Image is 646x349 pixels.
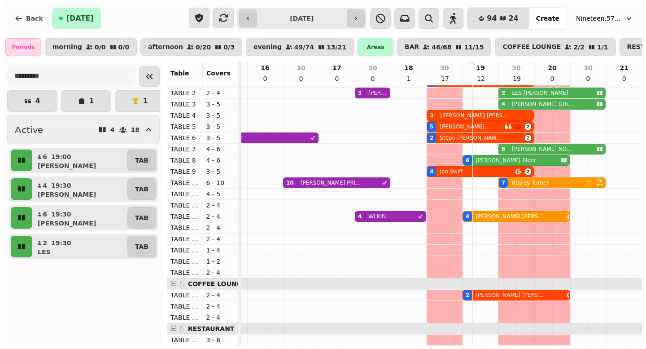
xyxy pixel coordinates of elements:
p: TABLE 10 [170,178,199,187]
p: 30 [440,63,449,72]
div: 4 [430,168,433,175]
p: afternoon [148,44,183,51]
p: 20 [548,63,556,72]
p: LES [38,247,51,256]
p: 6 [42,210,48,219]
p: [PERSON_NAME] [PERSON_NAME] [476,292,545,299]
p: TABLE 2 [170,88,199,97]
p: TAB [135,213,148,222]
p: 30 [584,63,592,72]
p: COFFEE LOUNGE [502,44,561,51]
p: 19 [476,63,484,72]
p: TABLE 18 [170,246,199,255]
p: TABLE 14 [170,201,199,210]
p: TAB [135,242,148,251]
p: 49 / 74 [294,44,314,50]
p: 4 [42,181,48,190]
p: 2 - 4 [206,313,235,322]
p: TABLE 6 [170,133,199,142]
p: [PERSON_NAME] [38,161,96,170]
p: 19:30 [51,210,71,219]
p: TABLE 9 [170,167,199,176]
button: TAB [127,236,156,257]
button: TAB [127,150,156,171]
p: 46 / 68 [432,44,451,50]
button: 4 [7,90,57,112]
p: 1 [405,74,412,83]
p: TAB [135,156,148,165]
div: 2 [430,134,433,141]
p: [PERSON_NAME] Bloor [476,157,536,164]
p: 1 - 2 [206,257,235,266]
div: Areas [358,38,393,56]
p: 0 / 0 [118,44,130,50]
button: 1 [115,90,165,112]
p: 4 - 6 [206,156,235,165]
button: BAR46/6811/15 [397,38,491,56]
p: [PERSON_NAME] [38,190,96,199]
p: 0 / 20 [196,44,211,50]
p: 0 [620,74,628,83]
p: [PERSON_NAME] [PERSON_NAME] [476,213,545,220]
button: 619:30[PERSON_NAME] [34,207,126,229]
button: morning0/00/0 [45,38,137,56]
button: Back [7,8,50,29]
div: 2 [502,89,505,97]
div: 2 [466,292,469,299]
button: 419:30[PERSON_NAME] [34,178,126,200]
span: [DATE] [66,15,94,22]
div: Periods [5,38,41,56]
p: 16 [261,63,269,72]
p: TABLE 3 [170,100,199,109]
p: 6 [42,152,48,161]
p: 0 [333,74,340,83]
p: TABLE 50 [170,268,199,277]
p: BAR [405,44,419,51]
p: 3 - 5 [206,122,235,131]
p: 30 [512,63,520,72]
span: Covers [206,70,231,77]
p: 3 - 5 [206,100,235,109]
p: 18 [404,63,413,72]
div: 4 [466,213,469,220]
button: [DATE] [52,8,101,29]
p: 0 [369,74,376,83]
p: 30 [368,63,377,72]
p: 1 - 4 [206,246,235,255]
p: 3 - 5 [206,133,235,142]
p: 19:30 [51,181,71,190]
div: 3 [430,112,433,119]
p: TABLE 4 [170,111,199,120]
span: 🍴 COFFEE LOUNGE [178,280,246,287]
p: TABLE 23 [170,336,199,345]
p: 19 [513,74,520,83]
p: 4 [35,97,40,105]
p: [PERSON_NAME] [38,219,96,228]
p: 19:00 [51,152,71,161]
div: 5 [430,123,433,130]
div: 7 [502,179,505,186]
h2: Active [15,124,43,136]
button: 619:00[PERSON_NAME] [34,150,126,171]
p: 1 [143,97,148,105]
p: 17 [332,63,341,72]
p: TAB [135,185,148,194]
p: 2 - 4 [206,268,235,277]
p: TABLE 16 [170,223,199,232]
p: 21 [620,63,629,72]
div: 6 [466,157,469,164]
button: COFFEE LOUNGE2/21/1 [495,38,615,56]
p: [PERSON_NAME] GRINDLEY [512,101,574,108]
div: 4 [502,101,505,108]
p: 3 - 5 [206,111,235,120]
p: TABLE 15 [170,212,199,221]
p: [PERSON_NAME] PRICE [301,179,362,186]
p: TABLE 22 [170,313,199,322]
p: 6 - 10 [206,178,235,187]
p: 0 [297,74,305,83]
div: 4 [358,213,362,220]
button: 219:30LES [34,236,126,257]
p: TABLE 8 [170,156,199,165]
p: 2 - 4 [206,302,235,311]
button: Create [529,8,567,29]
